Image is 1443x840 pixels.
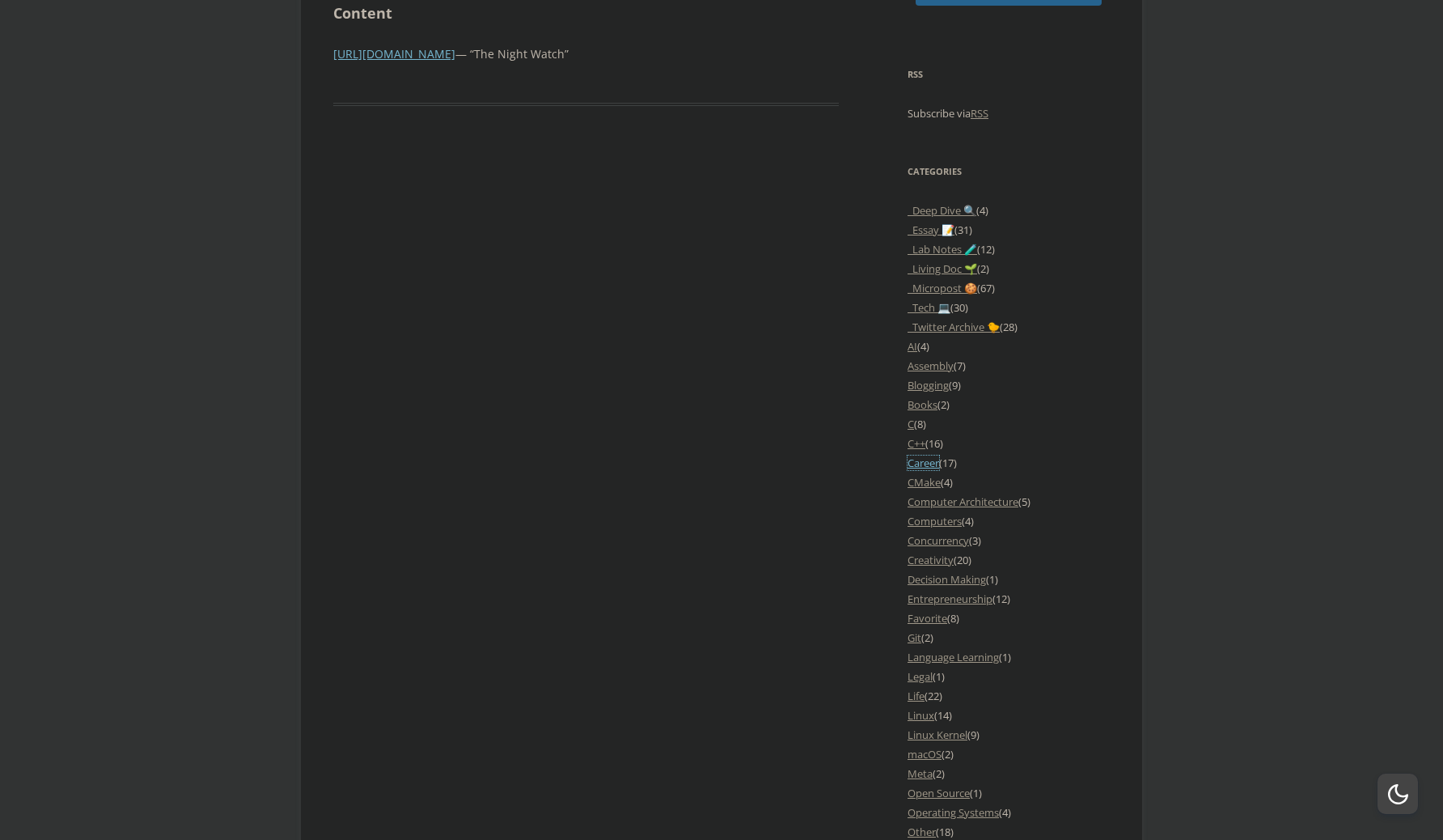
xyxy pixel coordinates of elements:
li: (1) [908,570,1110,589]
li: (1) [908,647,1110,667]
a: _Deep Dive 🔍 [908,203,976,218]
li: (28) [908,317,1110,337]
a: C++ [908,436,925,451]
a: _Micropost 🍪 [908,281,977,295]
li: (9) [908,725,1110,745]
a: Assembly [908,358,954,373]
li: (31) [908,220,1110,240]
li: (20) [908,550,1110,570]
a: Linux Kernel [908,728,967,742]
li: (14) [908,706,1110,725]
a: Git [908,630,921,645]
a: Computer Architecture [908,494,1018,509]
a: Meta [908,766,933,781]
li: (2) [908,395,1110,414]
a: [URL][DOMAIN_NAME] [333,46,455,62]
li: (2) [908,259,1110,278]
p: — “The Night Watch” [333,45,839,64]
a: Life [908,689,925,703]
p: Subscribe via [908,104,1110,123]
li: (4) [908,337,1110,356]
a: Linux [908,708,934,723]
a: macOS [908,747,942,762]
li: (22) [908,686,1110,706]
a: Open Source [908,786,970,800]
li: (4) [908,511,1110,531]
li: (4) [908,473,1110,492]
a: _Lab Notes 🧪 [908,242,977,257]
a: AI [908,339,917,354]
li: (4) [908,201,1110,220]
a: Language Learning [908,650,999,664]
a: Operating Systems [908,805,999,820]
li: (3) [908,531,1110,550]
li: (7) [908,356,1110,375]
li: (5) [908,492,1110,511]
li: (4) [908,803,1110,822]
a: _Living Doc 🌱 [908,261,977,276]
a: Decision Making [908,572,986,587]
a: Favorite [908,611,947,626]
a: Blogging [908,378,949,392]
li: (1) [908,667,1110,686]
li: (67) [908,278,1110,298]
a: Legal [908,669,933,684]
li: (17) [908,453,1110,473]
li: (2) [908,745,1110,764]
li: (8) [908,414,1110,434]
a: Other [908,825,936,839]
a: Creativity [908,553,954,567]
h3: RSS [908,65,1110,84]
a: Entrepreneurship [908,592,992,606]
h3: Categories [908,162,1110,181]
li: (2) [908,764,1110,783]
li: (12) [908,240,1110,259]
a: _Twitter Archive 🐤 [908,320,1000,334]
li: (9) [908,375,1110,395]
li: (16) [908,434,1110,453]
li: (30) [908,298,1110,317]
a: CMake [908,475,941,490]
li: (1) [908,783,1110,803]
a: _Essay 📝 [908,223,954,237]
a: RSS [971,106,988,121]
a: Concurrency [908,533,969,548]
li: (2) [908,628,1110,647]
a: _Tech 💻 [908,300,950,315]
li: (8) [908,609,1110,628]
a: Books [908,397,937,412]
li: (12) [908,589,1110,609]
a: Career [908,456,939,470]
h2: Content [333,2,839,25]
a: C [908,417,914,431]
a: Computers [908,514,962,528]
